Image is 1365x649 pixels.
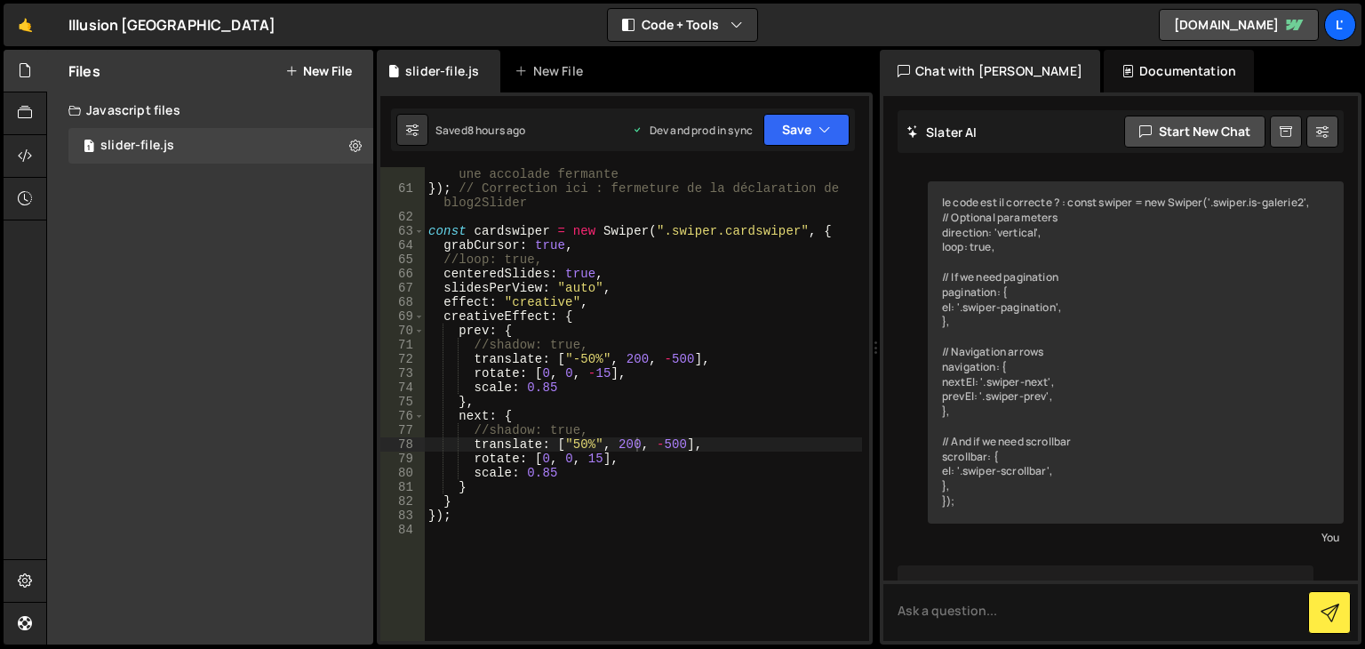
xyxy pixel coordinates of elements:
div: 79 [380,452,425,466]
div: 74 [380,381,425,395]
div: New File [515,62,589,80]
div: 62 [380,210,425,224]
div: le code est il correcte ? : const swiper = new Swiper('.swiper.is-galerie2', // Optional paramete... [928,181,1344,524]
div: 61 [380,181,425,210]
div: Dev and prod in sync [632,123,753,138]
button: Save [763,114,850,146]
div: 76 [380,409,425,423]
button: Start new chat [1124,116,1265,148]
div: 80 [380,466,425,480]
div: 67 [380,281,425,295]
h2: Slater AI [906,124,978,140]
div: Saved [435,123,526,138]
a: 🤙 [4,4,47,46]
div: 70 [380,324,425,338]
div: 77 [380,423,425,437]
div: 84 [380,523,425,537]
div: 64 [380,238,425,252]
div: 60 [380,153,425,181]
div: 71 [380,338,425,352]
div: 81 [380,480,425,494]
button: New File [285,64,352,78]
div: 78 [380,437,425,452]
h2: Files [68,61,100,81]
div: Javascript files [47,92,373,128]
div: 65 [380,252,425,267]
div: slider-file.js [405,62,479,80]
span: 1 [84,140,94,155]
div: 16569/45286.js [68,128,373,164]
div: 66 [380,267,425,281]
div: 63 [380,224,425,238]
div: 69 [380,309,425,324]
div: Documentation [1104,50,1254,92]
div: 82 [380,494,425,509]
a: L' [1324,9,1356,41]
div: 75 [380,395,425,409]
button: Code + Tools [608,9,757,41]
div: Illusion [GEOGRAPHIC_DATA] [68,14,275,36]
div: Chat with [PERSON_NAME] [880,50,1100,92]
div: 68 [380,295,425,309]
div: You [932,528,1339,547]
div: 72 [380,352,425,366]
div: 73 [380,366,425,381]
div: 8 hours ago [467,123,526,138]
div: 83 [380,509,425,523]
div: slider-file.js [100,138,174,154]
a: [DOMAIN_NAME] [1159,9,1319,41]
